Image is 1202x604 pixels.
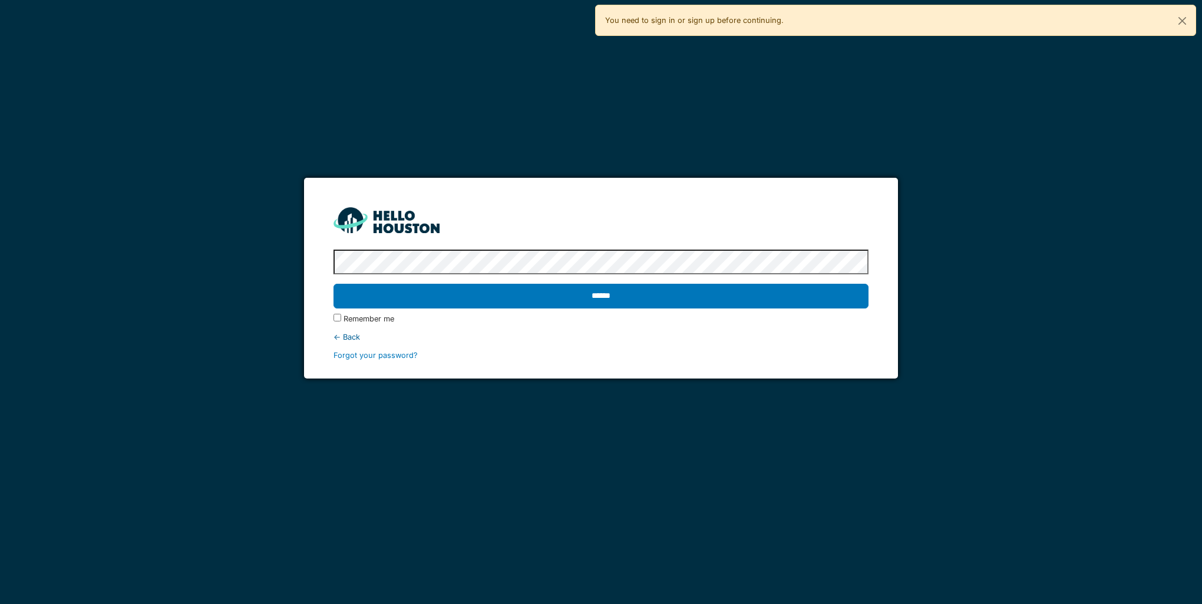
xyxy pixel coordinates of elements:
[344,313,394,324] label: Remember me
[595,5,1196,36] div: You need to sign in or sign up before continuing.
[333,351,418,360] a: Forgot your password?
[1169,5,1196,36] button: Close
[333,331,868,343] div: ← Back
[333,207,440,233] img: HH_line-BYnF2_Hg.png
